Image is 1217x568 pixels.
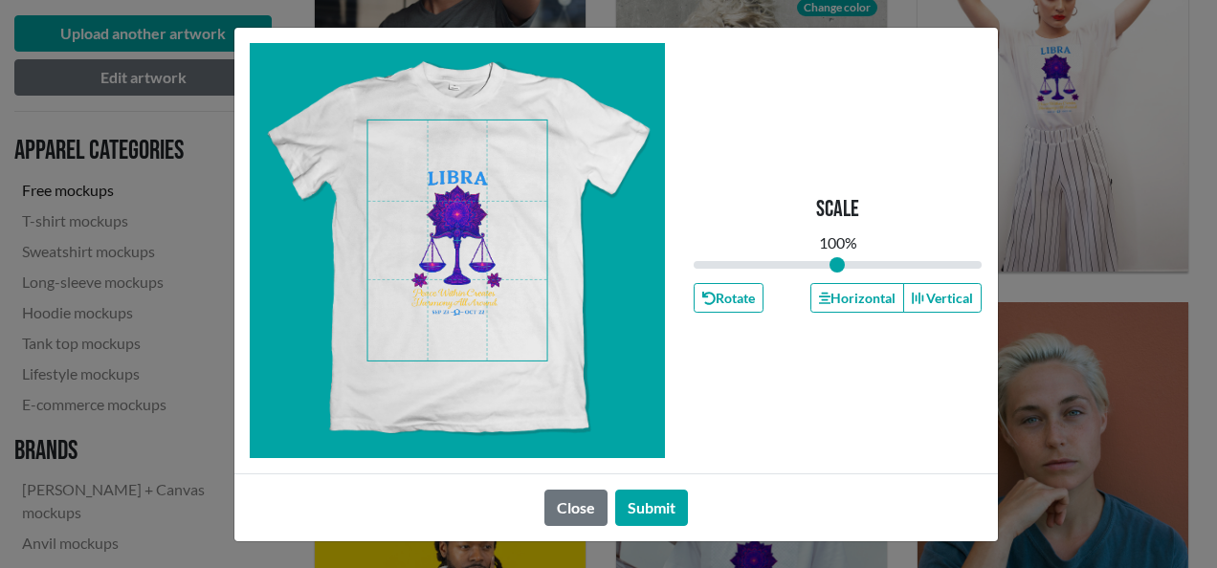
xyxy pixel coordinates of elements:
[615,490,688,526] button: Submit
[544,490,608,526] button: Close
[694,283,763,313] button: Rotate
[810,283,904,313] button: Horizontal
[816,196,859,224] p: Scale
[903,283,982,313] button: Vertical
[819,231,857,254] div: 100 %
